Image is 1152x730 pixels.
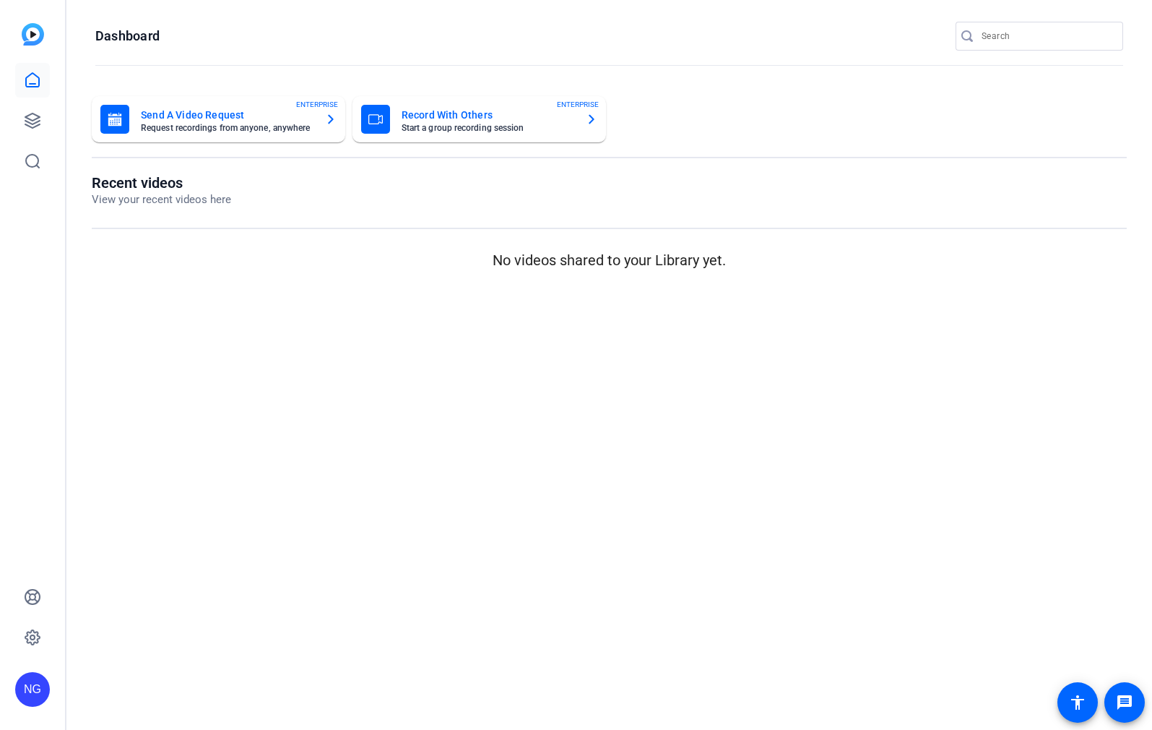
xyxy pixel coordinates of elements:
mat-icon: message [1116,694,1133,711]
mat-card-title: Record With Others [402,106,574,124]
mat-card-subtitle: Start a group recording session [402,124,574,132]
input: Search [982,27,1112,45]
span: ENTERPRISE [296,99,338,110]
button: Record With OthersStart a group recording sessionENTERPRISE [352,96,606,142]
h1: Recent videos [92,174,231,192]
p: View your recent videos here [92,192,231,208]
div: NG [15,672,50,707]
mat-icon: accessibility [1069,694,1086,711]
h1: Dashboard [95,27,160,45]
span: ENTERPRISE [557,99,599,110]
mat-card-title: Send A Video Request [141,106,313,124]
p: No videos shared to your Library yet. [92,249,1127,271]
button: Send A Video RequestRequest recordings from anyone, anywhereENTERPRISE [92,96,345,142]
mat-card-subtitle: Request recordings from anyone, anywhere [141,124,313,132]
img: blue-gradient.svg [22,23,44,46]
